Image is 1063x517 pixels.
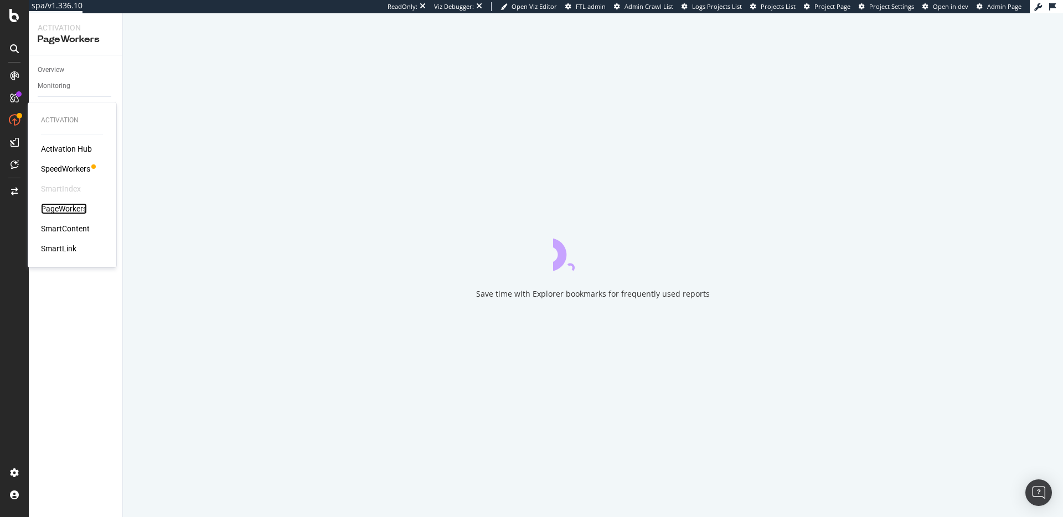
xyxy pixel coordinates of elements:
[804,2,850,11] a: Project Page
[614,2,673,11] a: Admin Crawl List
[1025,479,1052,506] div: Open Intercom Messenger
[761,2,796,11] span: Projects List
[38,101,115,113] a: Settings
[750,2,796,11] a: Projects List
[41,243,76,254] a: SmartLink
[38,22,113,33] div: Activation
[41,203,87,214] a: PageWorkers
[933,2,968,11] span: Open in dev
[859,2,914,11] a: Project Settings
[41,143,92,154] a: Activation Hub
[814,2,850,11] span: Project Page
[41,163,90,174] a: SpeedWorkers
[987,2,1021,11] span: Admin Page
[476,288,710,299] div: Save time with Explorer bookmarks for frequently used reports
[682,2,742,11] a: Logs Projects List
[576,2,606,11] span: FTL admin
[38,33,113,46] div: PageWorkers
[625,2,673,11] span: Admin Crawl List
[41,223,90,234] a: SmartContent
[512,2,557,11] span: Open Viz Editor
[500,2,557,11] a: Open Viz Editor
[922,2,968,11] a: Open in dev
[38,64,115,76] a: Overview
[38,101,62,113] div: Settings
[434,2,474,11] div: Viz Debugger:
[553,231,633,271] div: animation
[388,2,417,11] div: ReadOnly:
[565,2,606,11] a: FTL admin
[41,183,81,194] div: SmartIndex
[692,2,742,11] span: Logs Projects List
[41,116,103,125] div: Activation
[869,2,914,11] span: Project Settings
[977,2,1021,11] a: Admin Page
[38,64,64,76] div: Overview
[38,80,115,92] a: Monitoring
[38,80,70,92] div: Monitoring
